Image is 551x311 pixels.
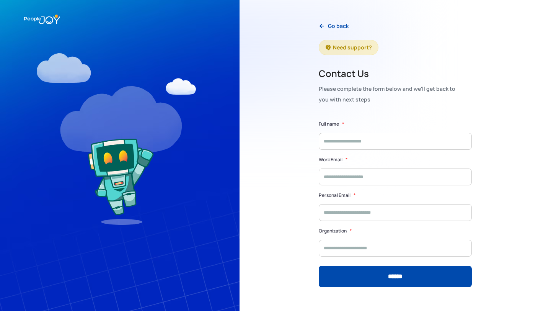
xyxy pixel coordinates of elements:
[328,22,349,30] div: Go back
[319,227,347,235] label: Organization
[319,156,342,164] label: Work Email
[319,120,472,287] form: Support Form
[319,120,339,128] label: Full name
[319,192,350,199] label: Personal Email
[319,83,456,105] div: Please complete the form below and we'll get back to you with next steps
[333,42,372,53] div: Need support?
[313,18,355,34] a: Go back
[319,67,456,80] h2: Contact Us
